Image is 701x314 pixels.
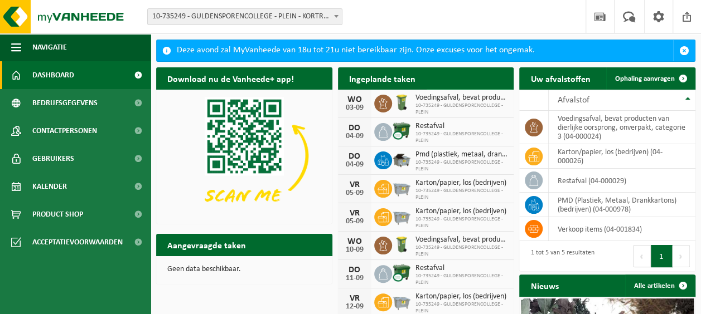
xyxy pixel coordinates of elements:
[392,235,411,254] img: WB-0140-HPE-GN-50
[32,89,98,117] span: Bedrijfsgegevens
[415,94,509,102] span: Voedingsafval, bevat producten van dierlijke oorsprong, onverpakt, categorie 3
[606,67,694,90] a: Ophaling aanvragen
[549,217,695,241] td: verkoop items (04-001834)
[344,303,366,311] div: 12-09
[32,61,74,89] span: Dashboard
[344,266,366,274] div: DO
[344,294,366,303] div: VR
[415,273,509,286] span: 10-735249 - GULDENSPORENCOLLEGE - PLEIN
[392,150,411,169] img: WB-5000-GAL-GY-01
[415,102,509,116] span: 10-735249 - GULDENSPORENCOLLEGE - PLEIN
[32,145,74,173] span: Gebruikers
[415,188,509,201] span: 10-735249 - GULDENSPORENCOLLEGE - PLEIN
[32,228,123,256] span: Acceptatievoorwaarden
[32,200,83,228] span: Product Shop
[549,144,695,169] td: karton/papier, los (bedrijven) (04-000026)
[392,178,411,197] img: WB-2500-GAL-GY-01
[177,40,673,61] div: Deze avond zal MyVanheede van 18u tot 21u niet bereikbaar zijn. Onze excuses voor het ongemak.
[344,218,366,225] div: 05-09
[549,169,695,193] td: restafval (04-000029)
[344,209,366,218] div: VR
[415,235,509,244] span: Voedingsafval, bevat producten van dierlijke oorsprong, onverpakt, categorie 3
[147,8,342,25] span: 10-735249 - GULDENSPORENCOLLEGE - PLEIN - KORTRIJK
[415,122,509,131] span: Restafval
[156,90,332,222] img: Download de VHEPlus App
[344,246,366,254] div: 10-09
[519,67,601,89] h2: Uw afvalstoffen
[392,263,411,282] img: WB-1100-CU
[148,9,342,24] span: 10-735249 - GULDENSPORENCOLLEGE - PLEIN - KORTRIJK
[344,124,366,133] div: DO
[415,131,509,144] span: 10-735249 - GULDENSPORENCOLLEGE - PLEIN
[392,121,411,140] img: WB-1100-CU
[633,245,651,267] button: Previous
[615,75,675,82] span: Ophaling aanvragen
[415,264,509,273] span: Restafval
[338,67,427,89] h2: Ingeplande taken
[519,274,569,296] h2: Nieuws
[415,150,509,159] span: Pmd (plastiek, metaal, drankkartons) (bedrijven)
[415,159,509,173] span: 10-735249 - GULDENSPORENCOLLEGE - PLEIN
[344,161,366,169] div: 04-09
[344,274,366,282] div: 11-09
[344,104,366,112] div: 03-09
[415,244,509,258] span: 10-735249 - GULDENSPORENCOLLEGE - PLEIN
[415,216,509,229] span: 10-735249 - GULDENSPORENCOLLEGE - PLEIN
[344,152,366,161] div: DO
[625,274,694,297] a: Alle artikelen
[392,207,411,225] img: WB-2500-GAL-GY-01
[392,292,411,311] img: WB-2500-GAL-GY-01
[415,179,509,188] span: Karton/papier, los (bedrijven)
[344,133,366,140] div: 04-09
[344,189,366,197] div: 05-09
[651,245,673,267] button: 1
[32,173,67,200] span: Kalender
[557,96,589,105] span: Afvalstof
[32,117,97,145] span: Contactpersonen
[156,234,257,256] h2: Aangevraagde taken
[549,111,695,144] td: voedingsafval, bevat producten van dierlijke oorsprong, onverpakt, categorie 3 (04-000024)
[167,266,321,273] p: Geen data beschikbaar.
[415,207,509,216] span: Karton/papier, los (bedrijven)
[344,95,366,104] div: WO
[525,244,594,268] div: 1 tot 5 van 5 resultaten
[673,245,690,267] button: Next
[32,33,67,61] span: Navigatie
[415,292,509,301] span: Karton/papier, los (bedrijven)
[344,237,366,246] div: WO
[392,93,411,112] img: WB-0140-HPE-GN-50
[156,67,305,89] h2: Download nu de Vanheede+ app!
[344,180,366,189] div: VR
[549,193,695,217] td: PMD (Plastiek, Metaal, Drankkartons) (bedrijven) (04-000978)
